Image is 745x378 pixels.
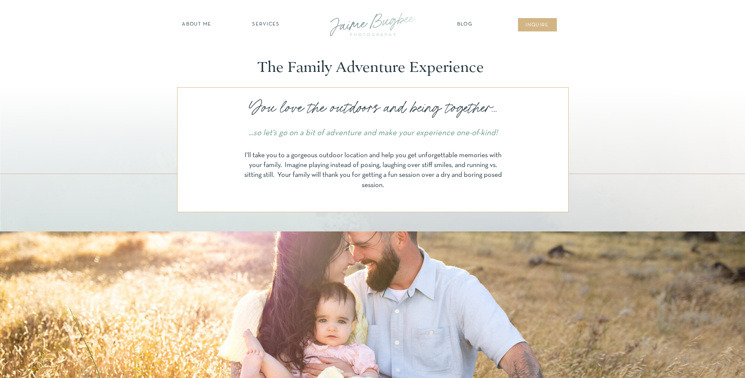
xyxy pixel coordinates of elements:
p: The Family Adventure Experience [258,59,488,76]
a: Blog [455,21,475,29]
p: I'll take you to a gorgeous outdoor location and help you get unforgettable memories with your fa... [242,150,504,195]
p: You love the outdoors and being together... [239,97,507,119]
a: about ME [180,21,214,29]
a: SERVICES [244,21,288,29]
a: inqUIre [522,22,553,29]
i: ...so let's go on a bit of adventure and make your experience one-of-kind! [249,129,498,137]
